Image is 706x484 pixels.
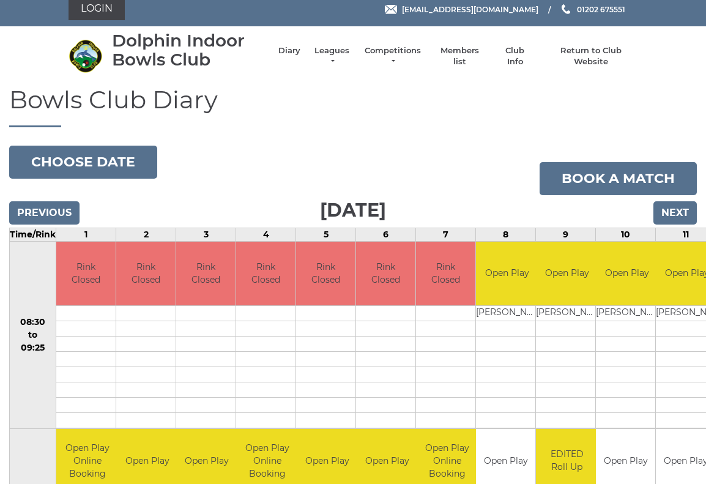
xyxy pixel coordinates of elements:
[653,201,697,225] input: Next
[363,45,422,67] a: Competitions
[112,31,266,69] div: Dolphin Indoor Bowls Club
[9,146,157,179] button: Choose date
[416,228,476,241] td: 7
[278,45,300,56] a: Diary
[313,45,351,67] a: Leagues
[356,242,415,306] td: Rink Closed
[560,4,625,15] a: Phone us 01202 675551
[536,228,596,241] td: 9
[9,201,80,225] input: Previous
[497,45,533,67] a: Club Info
[69,39,102,73] img: Dolphin Indoor Bowls Club
[536,306,598,321] td: [PERSON_NAME]
[540,162,697,195] a: Book a match
[562,4,570,14] img: Phone us
[236,242,295,306] td: Rink Closed
[116,228,176,241] td: 2
[596,242,658,306] td: Open Play
[10,241,56,429] td: 08:30 to 09:25
[536,242,598,306] td: Open Play
[56,228,116,241] td: 1
[10,228,56,241] td: Time/Rink
[176,242,236,306] td: Rink Closed
[476,228,536,241] td: 8
[596,228,656,241] td: 10
[116,242,176,306] td: Rink Closed
[385,4,538,15] a: Email [EMAIL_ADDRESS][DOMAIN_NAME]
[402,4,538,13] span: [EMAIL_ADDRESS][DOMAIN_NAME]
[577,4,625,13] span: 01202 675551
[434,45,485,67] a: Members list
[476,306,538,321] td: [PERSON_NAME]
[476,242,538,306] td: Open Play
[9,86,697,127] h1: Bowls Club Diary
[296,228,356,241] td: 5
[176,228,236,241] td: 3
[56,242,116,306] td: Rink Closed
[356,228,416,241] td: 6
[296,242,355,306] td: Rink Closed
[385,5,397,14] img: Email
[236,228,296,241] td: 4
[596,306,658,321] td: [PERSON_NAME]
[416,242,475,306] td: Rink Closed
[545,45,637,67] a: Return to Club Website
